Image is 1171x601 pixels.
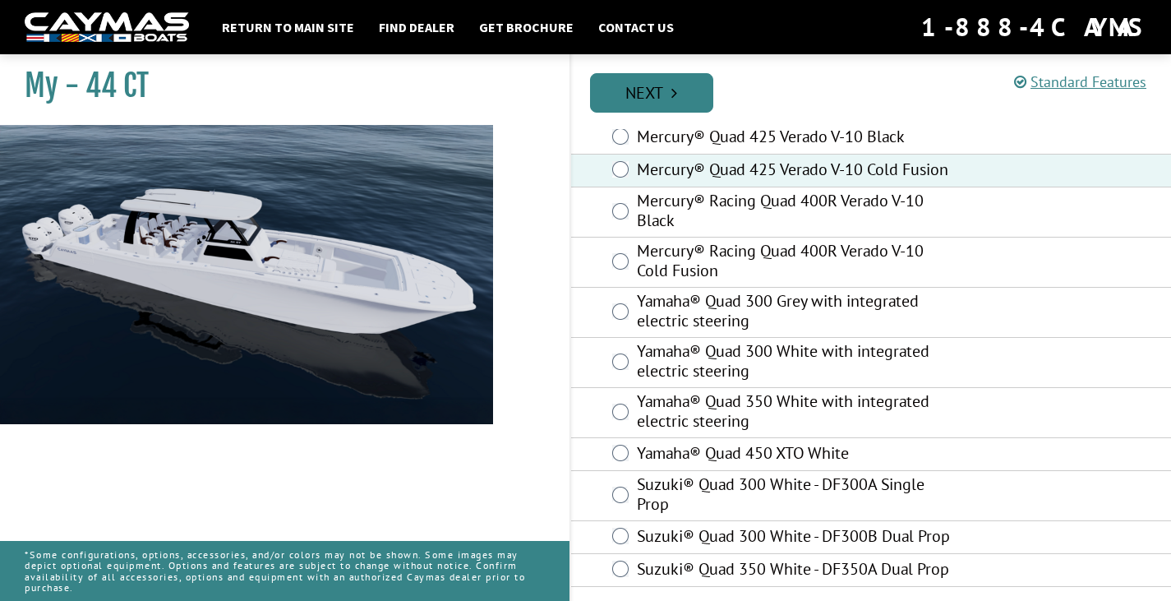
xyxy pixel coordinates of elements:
label: Mercury® Quad 425 Verado V-10 Black [637,127,957,150]
label: Mercury® Quad 425 Verado V-10 Cold Fusion [637,159,957,183]
label: Mercury® Racing Quad 400R Verado V-10 Cold Fusion [637,241,957,284]
img: white-logo-c9c8dbefe5ff5ceceb0f0178aa75bf4bb51f6bca0971e226c86eb53dfe498488.png [25,12,189,43]
p: *Some configurations, options, accessories, and/or colors may not be shown. Some images may depic... [25,541,545,601]
a: Return to main site [214,16,362,38]
label: Yamaha® Quad 300 White with integrated electric steering [637,341,957,385]
label: Yamaha® Quad 350 White with integrated electric steering [637,391,957,435]
label: Yamaha® Quad 450 XTO White [637,443,957,467]
a: Next [590,73,713,113]
label: Suzuki® Quad 300 White - DF300A Single Prop [637,474,957,518]
label: Suzuki® Quad 300 White - DF300B Dual Prop [637,526,957,550]
label: Mercury® Racing Quad 400R Verado V-10 Black [637,191,957,234]
h1: My - 44 CT [25,67,528,104]
a: Standard Features [1014,72,1146,91]
label: Yamaha® Quad 300 Grey with integrated electric steering [637,291,957,335]
div: 1-888-4CAYMAS [921,9,1146,45]
a: Contact Us [590,16,682,38]
a: Find Dealer [371,16,463,38]
label: Suzuki® Quad 350 White - DF350A Dual Prop [637,559,957,583]
a: Get Brochure [471,16,582,38]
